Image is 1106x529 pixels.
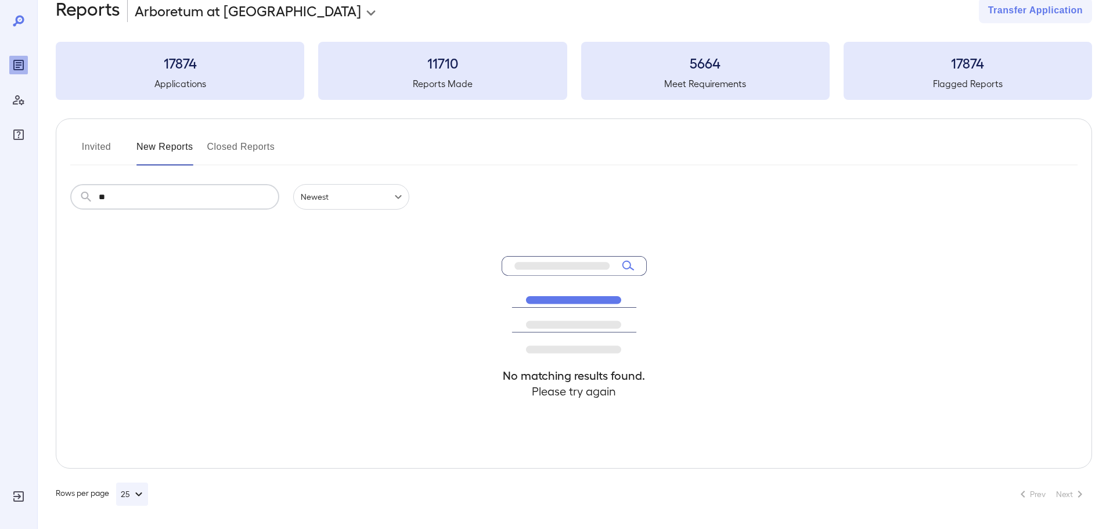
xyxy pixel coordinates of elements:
[502,383,647,399] h4: Please try again
[56,53,304,72] h3: 17874
[56,77,304,91] h5: Applications
[116,483,148,506] button: 25
[581,77,830,91] h5: Meet Requirements
[844,77,1092,91] h5: Flagged Reports
[56,42,1092,100] summary: 17874Applications11710Reports Made5664Meet Requirements17874Flagged Reports
[502,368,647,383] h4: No matching results found.
[70,138,123,165] button: Invited
[9,125,28,144] div: FAQ
[9,91,28,109] div: Manage Users
[318,53,567,72] h3: 11710
[844,53,1092,72] h3: 17874
[1011,485,1092,503] nav: pagination navigation
[207,138,275,165] button: Closed Reports
[136,138,193,165] button: New Reports
[9,487,28,506] div: Log Out
[318,77,567,91] h5: Reports Made
[9,56,28,74] div: Reports
[581,53,830,72] h3: 5664
[293,184,409,210] div: Newest
[56,483,148,506] div: Rows per page
[135,1,361,20] p: Arboretum at [GEOGRAPHIC_DATA]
